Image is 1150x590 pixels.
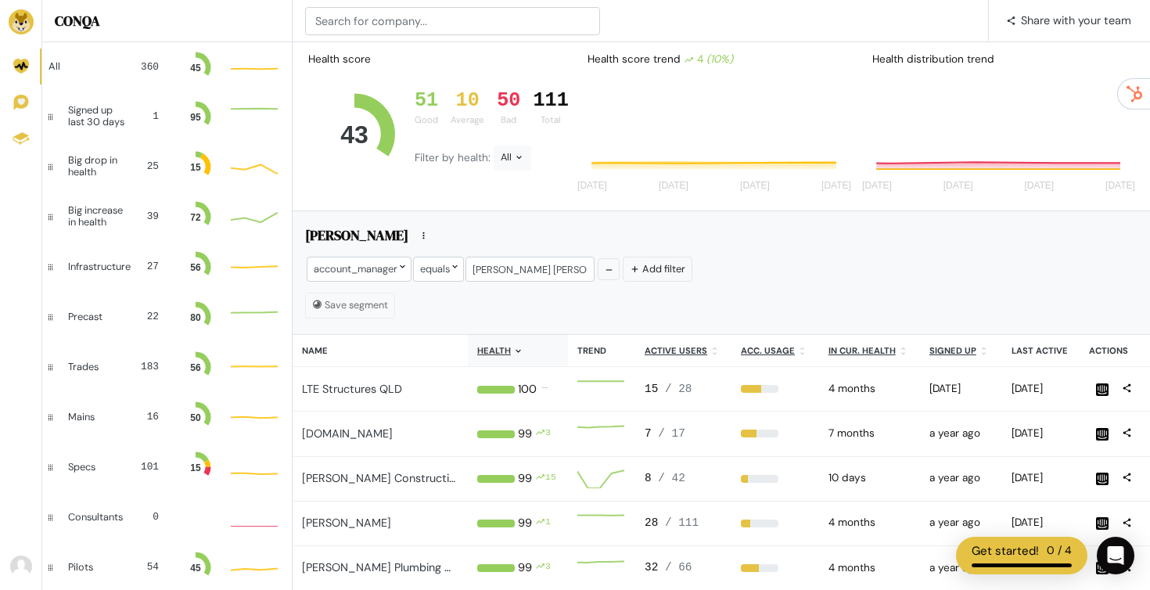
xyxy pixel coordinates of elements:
[741,475,810,483] div: 19%
[972,542,1039,560] div: Get started!
[1012,515,1069,531] div: 2025-08-18 08:08am
[451,89,484,113] div: 10
[741,564,810,572] div: 48%
[862,181,892,192] tspan: [DATE]
[9,9,34,34] img: Brand
[42,142,292,192] a: Big drop in health 25 15
[55,13,279,30] h5: CONQA
[42,242,292,292] a: Infrastructure 27 56
[1012,470,1069,486] div: 2025-08-18 12:17am
[665,561,692,574] span: / 66
[68,105,131,128] div: Signed up last 30 days
[143,109,159,124] div: 1
[518,515,532,532] div: 99
[68,155,128,178] div: Big drop in health
[415,113,438,127] div: Good
[302,382,402,396] a: LTE Structures QLD
[1080,335,1150,367] th: Actions
[497,89,520,113] div: 50
[42,42,292,92] a: All 360 45
[42,342,292,392] a: Trades 183 56
[413,257,464,281] div: equals
[545,470,556,487] div: 15
[658,472,685,484] span: / 42
[645,381,722,398] div: 15
[1012,381,1069,397] div: 2025-08-18 06:27pm
[645,515,722,532] div: 28
[684,52,733,67] div: 4
[415,89,438,113] div: 51
[293,335,468,367] th: Name
[134,409,159,424] div: 16
[68,512,123,523] div: Consultants
[659,181,688,192] tspan: [DATE]
[645,470,722,487] div: 8
[305,7,600,35] input: Search for company...
[477,345,511,356] u: Health
[305,293,395,318] button: Save segment
[143,259,159,274] div: 27
[533,113,568,127] div: Total
[42,442,292,492] a: Specs 101 15
[741,385,810,393] div: 54%
[142,209,159,224] div: 39
[10,556,32,577] img: Avatar
[665,516,699,529] span: / 111
[658,427,685,440] span: / 17
[828,470,911,486] div: 2025-08-11 12:00am
[518,470,532,487] div: 99
[1012,426,1069,441] div: 2025-08-18 05:29pm
[741,520,810,527] div: 25%
[305,49,374,70] div: Health score
[518,559,532,577] div: 99
[68,412,121,423] div: Mains
[828,560,911,576] div: 2025-05-05 12:00am
[860,45,1144,74] div: Health distribution trend
[821,181,851,192] tspan: [DATE]
[545,515,551,532] div: 1
[302,516,391,530] a: [PERSON_NAME]
[68,462,121,473] div: Specs
[134,309,159,324] div: 22
[42,392,292,442] a: Mains 16 50
[929,560,994,576] div: 2024-05-15 01:26pm
[929,470,994,486] div: 2024-05-15 01:26pm
[134,359,159,374] div: 183
[828,381,911,397] div: 2025-04-28 12:00am
[828,515,911,531] div: 2025-05-05 12:00am
[140,159,159,174] div: 25
[518,426,532,443] div: 99
[1097,537,1134,574] div: Open Intercom Messenger
[135,509,159,524] div: 0
[134,559,159,574] div: 54
[42,92,292,142] a: Signed up last 30 days 1 95
[665,383,692,395] span: / 28
[929,426,994,441] div: 2024-05-31 07:58am
[415,151,494,164] span: Filter by health:
[68,205,130,228] div: Big increase in health
[134,459,159,474] div: 101
[68,362,121,372] div: Trades
[545,559,551,577] div: 3
[42,292,292,342] a: Precast 22 80
[575,45,860,74] div: Health score trend
[68,562,121,573] div: Pilots
[1105,181,1135,192] tspan: [DATE]
[577,181,607,192] tspan: [DATE]
[623,257,692,281] button: Add filter
[706,52,733,66] i: (10%)
[828,426,911,441] div: 2025-01-13 12:00am
[929,345,976,356] u: Signed up
[302,560,501,574] a: [PERSON_NAME] Plumbing & Drainage
[741,345,795,356] u: Acc. Usage
[929,381,994,397] div: 2025-02-26 01:07pm
[49,61,121,72] div: All
[828,345,896,356] u: In cur. health
[645,426,722,443] div: 7
[494,146,531,171] div: All
[645,345,707,356] u: Active users
[307,257,411,281] div: account_manager
[568,335,635,367] th: Trend
[42,192,292,242] a: Big increase in health 39 72
[451,113,484,127] div: Average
